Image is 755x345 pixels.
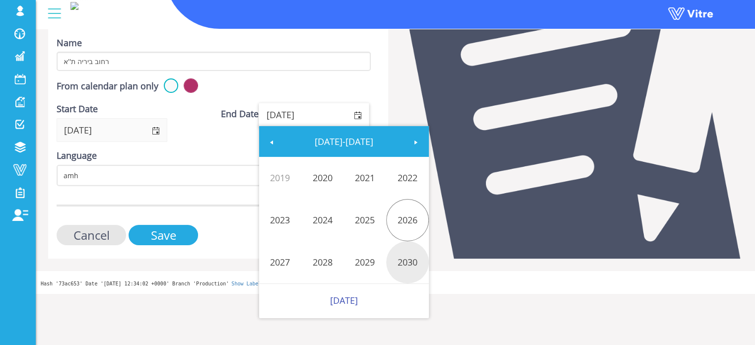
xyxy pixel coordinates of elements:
[257,284,431,316] a: [DATE]
[259,208,302,231] a: 2023
[70,2,78,10] img: cc914d69-801d-429d-ad12-25bd9ee2e80a.png
[344,208,387,231] a: 2025
[344,251,387,274] a: 2029
[259,251,302,274] a: 2027
[346,103,369,127] span: select
[57,103,98,116] label: Start Date
[344,166,387,189] a: 2021
[259,166,302,189] a: 2019
[386,208,429,231] a: 2026
[287,130,401,153] a: [DATE]-[DATE]
[301,208,344,231] a: 2024
[386,166,429,189] a: 2022
[57,80,158,93] label: From calendar plan only
[57,37,82,50] label: Name
[41,281,229,286] span: Hash '73ac653' Date '[DATE] 12:34:02 +0000' Branch 'Production'
[260,130,283,153] a: Previous
[301,166,344,189] a: 2020
[144,119,167,142] span: select
[129,225,198,245] input: Save
[57,225,126,245] input: Cancel
[231,281,264,286] a: Show Labels
[405,130,427,153] a: Next
[221,108,259,121] label: End Date
[58,166,353,184] span: amh
[57,149,97,162] label: Language
[301,251,344,274] a: 2028
[386,251,429,274] a: 2030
